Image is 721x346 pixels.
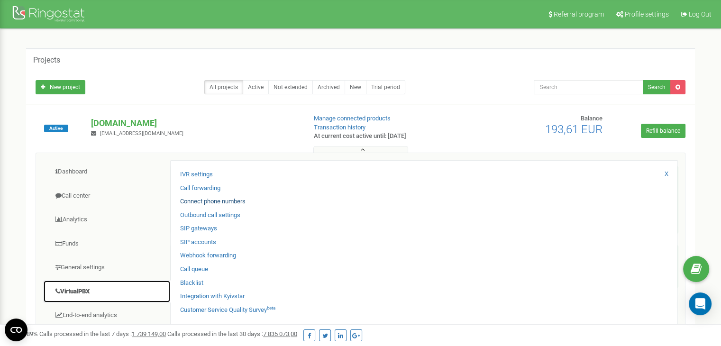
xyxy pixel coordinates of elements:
[641,124,685,138] a: Refill balance
[689,292,712,315] div: Open Intercom Messenger
[43,184,171,208] a: Call center
[534,80,643,94] input: Search
[180,279,203,288] a: Blacklist
[581,115,602,122] span: Balance
[314,124,365,131] a: Transaction history
[180,306,275,315] a: Customer Service Quality Surveybeta
[43,208,171,231] a: Analytics
[43,160,171,183] a: Dashboard
[643,80,671,94] button: Search
[43,304,171,327] a: End-to-end analytics
[314,132,465,141] p: At current cost active until: [DATE]
[665,170,668,179] a: X
[180,211,240,220] a: Outbound call settings
[314,115,391,122] a: Manage connected products
[268,80,313,94] a: Not extended
[100,130,183,137] span: [EMAIL_ADDRESS][DOMAIN_NAME]
[180,170,213,179] a: IVR settings
[545,123,602,136] span: 193,61 EUR
[180,265,208,274] a: Call queue
[36,80,85,94] a: New project
[5,319,27,341] button: Open CMP widget
[267,305,275,310] sup: beta
[180,184,220,193] a: Call forwarding
[345,80,366,94] a: New
[180,224,217,233] a: SIP gateways
[132,330,166,337] u: 1 739 149,00
[43,256,171,279] a: General settings
[180,197,246,206] a: Connect phone numbers
[180,251,236,260] a: Webhook forwarding
[44,125,68,132] span: Active
[43,280,171,303] a: VirtualPBX
[167,330,297,337] span: Calls processed in the last 30 days :
[33,56,60,64] h5: Projects
[554,10,604,18] span: Referral program
[366,80,405,94] a: Trial period
[204,80,243,94] a: All projects
[625,10,669,18] span: Profile settings
[180,238,216,247] a: SIP accounts
[43,232,171,255] a: Funds
[91,117,298,129] p: [DOMAIN_NAME]
[263,330,297,337] u: 7 835 073,00
[180,292,245,301] a: Integration with Kyivstar
[689,10,712,18] span: Log Out
[39,330,166,337] span: Calls processed in the last 7 days :
[312,80,345,94] a: Archived
[243,80,269,94] a: Active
